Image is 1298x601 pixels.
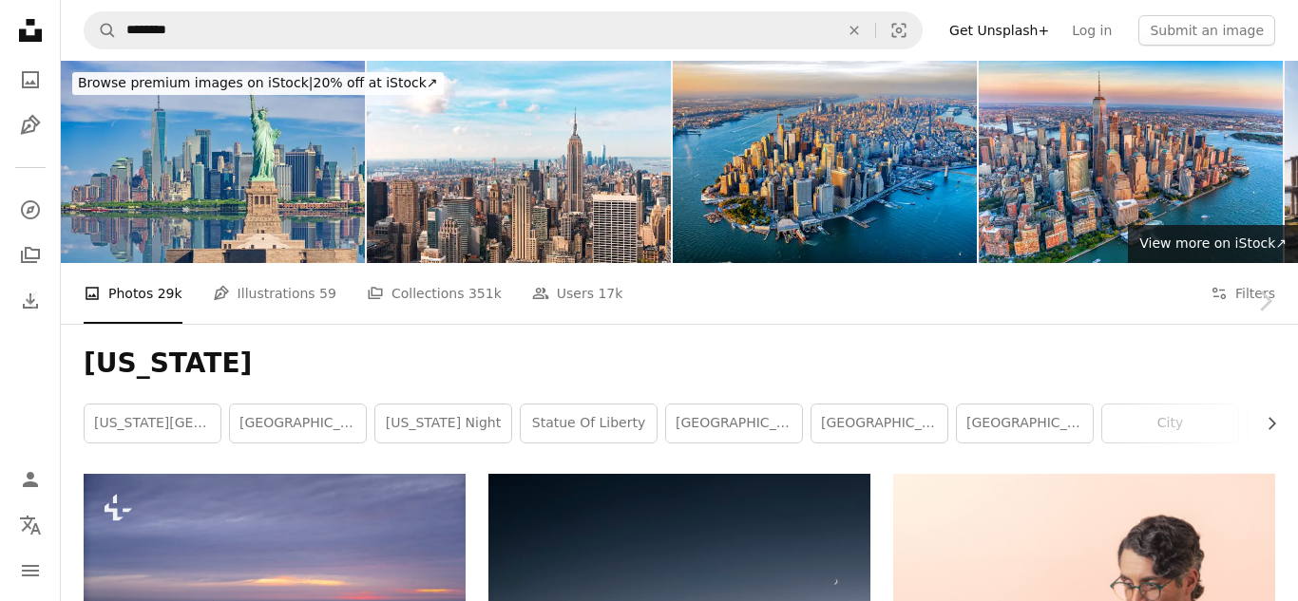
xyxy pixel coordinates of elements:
[61,61,365,263] img: Statue of Liberty and New York City Skyline with Manhattan Financial District, World Trade Center...
[1211,263,1275,324] button: Filters
[11,552,49,590] button: Menu
[1254,404,1275,442] button: scroll list to the right
[230,404,366,442] a: [GEOGRAPHIC_DATA]
[1231,210,1298,392] a: Next
[833,12,875,48] button: Clear
[78,75,313,90] span: Browse premium images on iStock |
[11,506,49,544] button: Language
[532,263,623,324] a: Users 17k
[11,106,49,144] a: Illustrations
[1128,225,1298,263] a: View more on iStock↗
[213,263,336,324] a: Illustrations 59
[666,404,802,442] a: [GEOGRAPHIC_DATA]
[61,61,455,106] a: Browse premium images on iStock|20% off at iStock↗
[11,191,49,229] a: Explore
[319,283,336,304] span: 59
[876,12,922,48] button: Visual search
[375,404,511,442] a: [US_STATE] night
[957,404,1093,442] a: [GEOGRAPHIC_DATA]
[11,61,49,99] a: Photos
[11,460,49,498] a: Log in / Sign up
[938,15,1060,46] a: Get Unsplash+
[1102,404,1238,442] a: city
[367,263,502,324] a: Collections 351k
[85,12,117,48] button: Search Unsplash
[1138,15,1275,46] button: Submit an image
[811,404,947,442] a: [GEOGRAPHIC_DATA]
[85,404,220,442] a: [US_STATE][GEOGRAPHIC_DATA]
[1139,235,1287,251] span: View more on iStock ↗
[979,61,1283,263] img: New York Skyline
[84,347,1275,381] h1: [US_STATE]
[367,61,671,263] img: New york city skyline on a sunny day
[521,404,657,442] a: statue of liberty
[468,283,502,304] span: 351k
[84,11,923,49] form: Find visuals sitewide
[673,61,977,263] img: New York Cityscape Aerial
[78,75,438,90] span: 20% off at iStock ↗
[1060,15,1123,46] a: Log in
[598,283,622,304] span: 17k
